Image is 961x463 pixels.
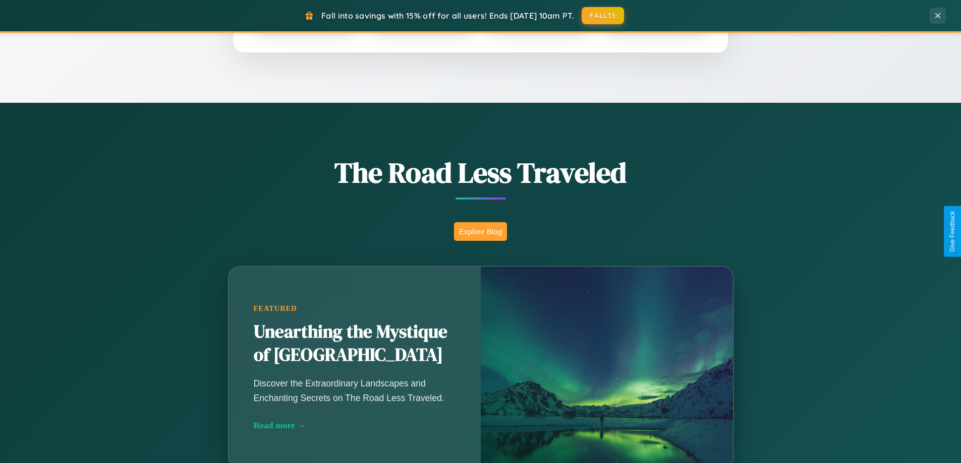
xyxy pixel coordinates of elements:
div: Featured [254,304,456,313]
button: Explore Blog [454,222,507,241]
span: Fall into savings with 15% off for all users! Ends [DATE] 10am PT. [321,11,574,21]
button: FALL15 [582,7,624,24]
h1: The Road Less Traveled [178,153,783,192]
h2: Unearthing the Mystique of [GEOGRAPHIC_DATA] [254,320,456,367]
div: Give Feedback [949,211,956,252]
div: Read more → [254,420,456,431]
p: Discover the Extraordinary Landscapes and Enchanting Secrets on The Road Less Traveled. [254,376,456,405]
